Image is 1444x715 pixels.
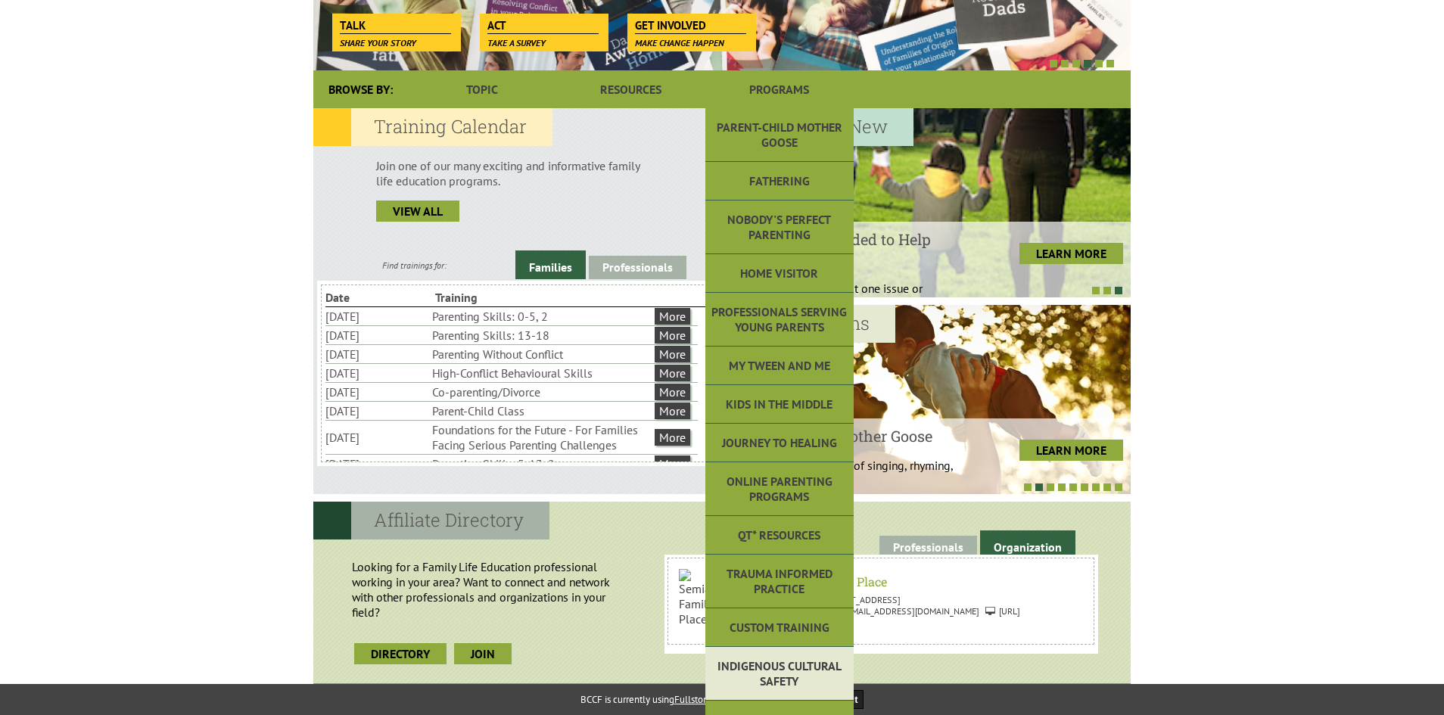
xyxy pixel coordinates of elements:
a: Organization [980,530,1075,559]
a: Fathering [705,162,854,201]
li: [DATE] [325,364,429,382]
li: [DATE] [325,455,429,473]
span: Share your story [340,37,416,48]
a: Professionals [879,536,977,559]
li: Parenting Skills: 5-13, 2 [432,455,652,473]
h6: Semiahmoo Family Place [683,574,1078,589]
li: Parenting Skills: 13-18 [432,326,652,344]
a: More [655,429,690,446]
h4: Parent-Child Mother Goose [741,426,967,446]
li: [DATE] [325,402,429,420]
li: Co-parenting/Divorce [432,383,652,401]
span: Act [487,17,599,34]
a: QT* Resources [705,516,854,555]
a: Families [515,250,586,279]
a: Topic [408,70,556,108]
a: More [655,346,690,362]
div: Browse By: [313,70,408,108]
a: Home Visitor [705,254,854,293]
li: [DATE] [325,383,429,401]
a: More [655,365,690,381]
a: More [655,308,690,325]
p: Looking for a Family Life Education professional working in your area? Want to connect and networ... [322,552,657,627]
a: Resources [556,70,705,108]
li: Date [325,288,432,306]
span: Talk [340,17,451,34]
a: Indigenous Cultural Safety [705,647,854,701]
a: Nobody's Perfect Parenting [705,201,854,254]
p: [GEOGRAPHIC_DATA][STREET_ADDRESS] [679,594,1082,605]
img: Semiahmoo Family Place Alyssa Roberts [679,569,740,626]
div: Find trainings for: [313,260,515,271]
a: LEARN MORE [1019,243,1123,264]
a: view all [376,201,459,222]
a: Trauma Informed Practice [705,555,854,608]
a: Professionals Serving Young Parents [705,293,854,347]
span: Take a survey [487,37,546,48]
span: Get Involved [635,17,746,34]
a: Journey to Healing [705,424,854,462]
a: join [454,643,512,664]
a: Fullstory [674,693,711,706]
li: Parenting Skills: 0-5, 2 [432,307,652,325]
li: [DATE] [325,345,429,363]
p: Harnessing the power of singing, rhyming, and ... [741,458,967,488]
a: Custom Training [705,608,854,647]
a: More [655,327,690,344]
span: Make change happen [635,37,724,48]
a: Professionals [589,256,686,279]
a: More [655,403,690,419]
a: LEARN MORE [1019,440,1123,461]
p: Families don’t face just one issue or problem;... [741,281,967,311]
h2: Training Calendar [313,108,552,146]
li: [DATE] [325,326,429,344]
a: More [655,455,690,472]
a: Talk Share your story [332,14,459,35]
a: Act Take a survey [480,14,606,35]
a: Online Parenting Programs [705,462,854,516]
a: Get Involved Make change happen [627,14,754,35]
li: Parent-Child Class [432,402,652,420]
li: [DATE] [325,428,429,446]
a: Programs [705,70,854,108]
a: Parent-Child Mother Goose [705,108,854,162]
a: Semiahmoo Family Place Alyssa Roberts Semiahmoo Family Place [GEOGRAPHIC_DATA][STREET_ADDRESS] [P... [671,561,1090,641]
span: [EMAIL_ADDRESS][DOMAIN_NAME] [832,605,979,617]
li: Training [435,288,542,306]
a: More [655,384,690,400]
a: My Tween and Me [705,347,854,385]
h4: More Work Needed to Help Families [741,229,967,269]
li: [DATE] [325,307,429,325]
h2: Affiliate Directory [313,502,549,539]
a: Directory [354,643,447,664]
li: Parenting Without Conflict [432,345,652,363]
li: High-Conflict Behavioural Skills [432,364,652,382]
li: Foundations for the Future - For Families Facing Serious Parenting Challenges [432,421,652,454]
a: Kids in the Middle [705,385,854,424]
p: Join one of our many exciting and informative family life education programs. [376,158,655,188]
